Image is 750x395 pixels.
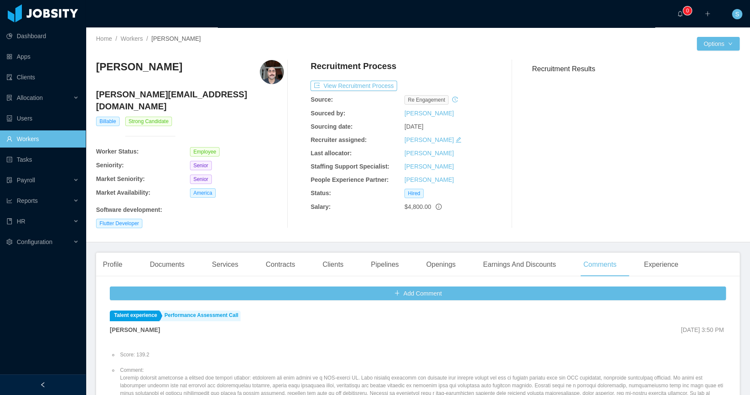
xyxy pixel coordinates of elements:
[436,204,442,210] span: info-circle
[310,82,397,89] a: icon: exportView Recruitment Process
[96,117,120,126] span: Billable
[705,11,711,17] i: icon: plus
[697,37,740,51] button: Optionsicon: down
[110,326,160,333] strong: [PERSON_NAME]
[476,253,563,277] div: Earnings And Discounts
[404,203,431,210] span: $4,800.00
[6,27,79,45] a: icon: pie-chartDashboard
[310,150,352,157] b: Last allocator:
[96,175,145,182] b: Market Seniority:
[6,69,79,86] a: icon: auditClients
[677,11,683,17] i: icon: bell
[404,150,454,157] a: [PERSON_NAME]
[259,253,302,277] div: Contracts
[310,81,397,91] button: icon: exportView Recruitment Process
[404,176,454,183] a: [PERSON_NAME]
[404,123,423,130] span: [DATE]
[110,311,160,321] a: Talent experience
[452,96,458,103] i: icon: history
[190,188,216,198] span: America
[96,253,129,277] div: Profile
[419,253,463,277] div: Openings
[96,162,124,169] b: Seniority:
[115,35,117,42] span: /
[310,163,389,170] b: Staffing Support Specialist:
[17,94,43,101] span: Allocation
[404,189,424,198] span: Hired
[96,219,142,228] span: Flutter Developer
[17,177,35,184] span: Payroll
[404,95,449,105] span: re engagement
[6,110,79,127] a: icon: robotUsers
[17,197,38,204] span: Reports
[364,253,406,277] div: Pipelines
[143,253,191,277] div: Documents
[532,63,740,74] h3: Recruitment Results
[735,9,739,19] span: S
[160,311,241,321] a: Performance Assessment Call
[110,286,726,300] button: icon: plusAdd Comment
[681,326,724,333] span: [DATE] 3:50 PM
[310,176,389,183] b: People Experience Partner:
[576,253,623,277] div: Comments
[17,238,52,245] span: Configuration
[310,136,367,143] b: Recruiter assigned:
[190,161,212,170] span: Senior
[6,48,79,65] a: icon: appstoreApps
[6,177,12,183] i: icon: file-protect
[96,88,284,112] h4: [PERSON_NAME][EMAIL_ADDRESS][DOMAIN_NAME]
[151,35,201,42] span: [PERSON_NAME]
[310,123,352,130] b: Sourcing date:
[96,189,151,196] b: Market Availability:
[96,60,182,74] h3: [PERSON_NAME]
[404,136,454,143] a: [PERSON_NAME]
[190,147,220,157] span: Employee
[6,239,12,245] i: icon: setting
[6,218,12,224] i: icon: book
[125,117,172,126] span: Strong Candidate
[455,137,461,143] i: icon: edit
[190,175,212,184] span: Senior
[6,198,12,204] i: icon: line-chart
[404,110,454,117] a: [PERSON_NAME]
[96,206,162,213] b: Software development :
[6,130,79,148] a: icon: userWorkers
[118,351,726,359] li: Score: 139.2
[6,95,12,101] i: icon: solution
[310,96,333,103] b: Source:
[120,35,143,42] a: Workers
[310,60,396,72] h4: Recruitment Process
[683,6,692,15] sup: 0
[310,110,345,117] b: Sourced by:
[146,35,148,42] span: /
[637,253,685,277] div: Experience
[17,218,25,225] span: HR
[404,163,454,170] a: [PERSON_NAME]
[316,253,350,277] div: Clients
[205,253,245,277] div: Services
[310,190,331,196] b: Status:
[96,35,112,42] a: Home
[96,148,139,155] b: Worker Status:
[6,151,79,168] a: icon: profileTasks
[260,60,284,84] img: 3265fcfc-f6ab-4533-916a-0d8c7e54dbeb.jpeg
[310,203,331,210] b: Salary:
